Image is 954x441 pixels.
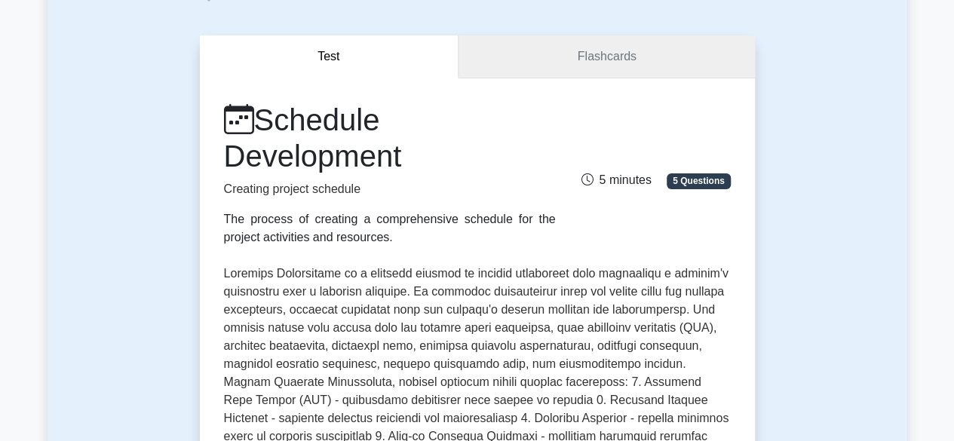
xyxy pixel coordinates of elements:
button: Test [200,35,459,78]
div: The process of creating a comprehensive schedule for the project activities and resources. [224,210,556,247]
span: 5 minutes [581,173,651,186]
h1: Schedule Development [224,102,556,174]
p: Creating project schedule [224,180,556,198]
a: Flashcards [459,35,754,78]
span: 5 Questions [667,173,730,188]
